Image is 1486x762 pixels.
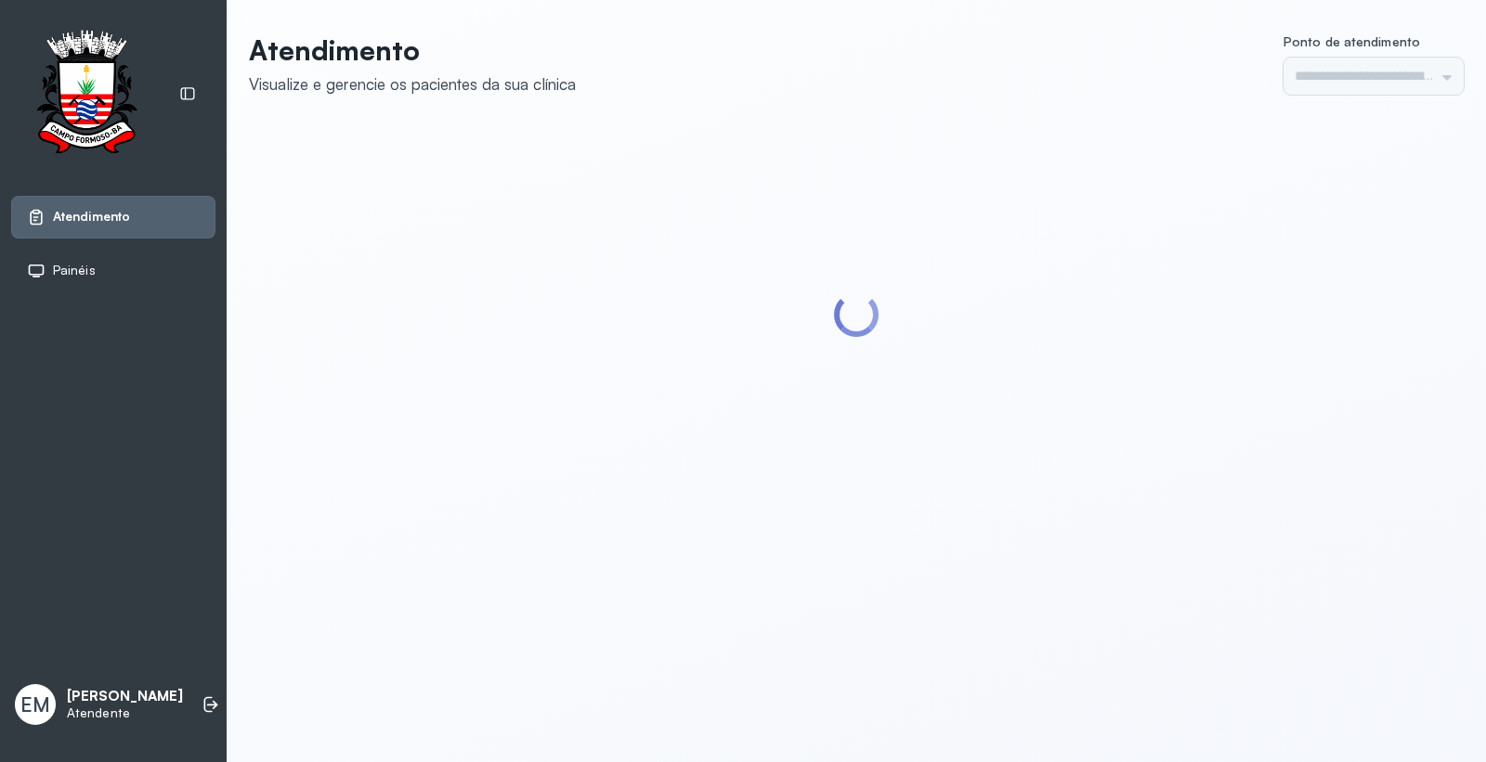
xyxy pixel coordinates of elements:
[53,263,96,278] span: Painéis
[1284,33,1420,49] span: Ponto de atendimento
[249,74,576,94] div: Visualize e gerencie os pacientes da sua clínica
[67,688,183,705] p: [PERSON_NAME]
[53,209,130,225] span: Atendimento
[20,30,153,159] img: Logotipo do estabelecimento
[249,33,576,67] p: Atendimento
[27,208,200,226] a: Atendimento
[67,705,183,721] p: Atendente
